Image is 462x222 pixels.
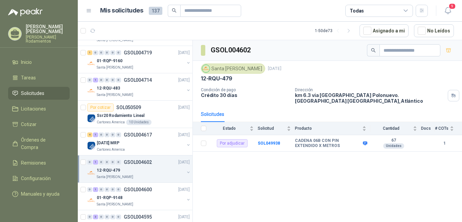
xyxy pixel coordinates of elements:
div: 0 [99,50,104,55]
span: # COTs [435,126,448,131]
a: Por cotizarSOL050509[DATE] Company LogoSsr20 Rodamiento LinealCartones America10 Unidades [78,101,192,128]
button: 9 [442,5,454,17]
a: 0 1 0 0 0 0 GSOL004714[DATE] Company Logo12-RQU-483Santa [PERSON_NAME] [87,76,191,98]
p: [PERSON_NAME] [PERSON_NAME] [26,24,70,34]
div: 0 [99,215,104,219]
div: 0 [93,50,98,55]
p: [DATE] [268,66,281,72]
img: Company Logo [87,142,95,150]
span: Remisiones [21,159,46,167]
p: km 6.3 via [GEOGRAPHIC_DATA] Polonuevo. [GEOGRAPHIC_DATA] [GEOGRAPHIC_DATA] , Atlántico [295,92,445,104]
a: 0 1 0 0 0 0 GSOL004600[DATE] Company Logo01-RQP-9148Santa [PERSON_NAME] [87,186,191,207]
div: 1 [93,132,98,137]
div: 0 [99,160,104,165]
p: GSOL004617 [124,132,152,137]
div: 1 [93,160,98,165]
img: Company Logo [87,196,95,204]
a: Configuración [8,172,70,185]
p: [PERSON_NAME] Rodamientos [26,35,70,43]
div: 0 [105,215,110,219]
div: 0 [99,132,104,137]
span: Órdenes de Compra [21,136,63,151]
span: 137 [149,7,162,15]
span: Cantidad [370,126,412,131]
span: Producto [295,126,361,131]
div: 0 [116,132,121,137]
p: Crédito 30 días [201,92,290,98]
p: Cartones America [97,147,125,152]
a: 4 1 0 0 0 0 GSOL004617[DATE] Company Logo[DATE] MRPCartones America [87,131,191,152]
span: Cotizar [21,121,37,128]
span: 9 [448,3,456,9]
p: 12-RQU-483 [97,85,120,92]
p: GSOL004602 [124,160,152,165]
p: SOL050509 [116,105,141,110]
p: [DATE] [178,50,190,56]
img: Company Logo [87,59,95,68]
span: search [371,48,376,53]
div: 0 [87,187,92,192]
a: Órdenes de Compra [8,133,70,154]
img: Company Logo [87,87,95,95]
div: 0 [110,78,115,82]
div: 0 [110,50,115,55]
a: Inicio [8,56,70,69]
p: GSOL004600 [124,187,152,192]
div: 1 - 50 de 73 [315,25,354,36]
img: Company Logo [87,169,95,177]
p: 12-RQU-479 [97,167,120,174]
div: 1 [93,78,98,82]
p: [DATE] [178,159,190,166]
div: 0 [105,187,110,192]
div: 1 [87,50,92,55]
div: 0 [116,215,121,219]
h3: GSOL004602 [211,45,252,55]
p: Santa [PERSON_NAME] [97,174,133,180]
img: Company Logo [87,114,95,122]
p: Ssr20 Rodamiento Lineal [97,113,144,119]
div: 0 [116,50,121,55]
div: 0 [105,160,110,165]
p: Santa [PERSON_NAME] [97,202,133,207]
div: 0 [87,160,92,165]
div: Por adjudicar [217,139,248,147]
button: Asignado a mi [360,24,409,37]
div: 0 [116,78,121,82]
b: 67 [370,138,417,143]
span: Licitaciones [21,105,46,113]
p: Cartones America [97,120,125,125]
p: [DATE] [178,187,190,193]
span: Estado [210,126,248,131]
a: Licitaciones [8,102,70,115]
div: 0 [105,132,110,137]
p: GSOL004719 [124,50,152,55]
div: 10 Unidades [126,120,152,125]
div: Por cotizar [87,103,114,112]
th: Solicitud [258,122,295,135]
th: Cantidad [370,122,421,135]
p: 01-RQP-9160 [97,58,122,64]
div: 0 [110,132,115,137]
b: 1 [435,140,454,147]
th: # COTs [435,122,462,135]
p: Santa [PERSON_NAME] [97,65,133,70]
th: Estado [210,122,258,135]
p: GSOL004714 [124,78,152,82]
th: Producto [295,122,370,135]
div: 0 [87,78,92,82]
a: Tareas [8,71,70,84]
a: Solicitudes [8,87,70,100]
div: Solicitudes [201,110,224,118]
a: 0 1 0 0 0 0 GSOL004602[DATE] Company Logo12-RQU-479Santa [PERSON_NAME] [87,158,191,180]
p: Santa [PERSON_NAME] [97,38,133,43]
a: Cotizar [8,118,70,131]
div: 0 [105,50,110,55]
div: 0 [99,78,104,82]
a: Remisiones [8,156,70,169]
a: Manuales y ayuda [8,188,70,200]
div: Unidades [383,143,404,149]
div: 0 [87,215,92,219]
div: 1 [93,187,98,192]
div: 4 [87,132,92,137]
button: No Leídos [414,24,454,37]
